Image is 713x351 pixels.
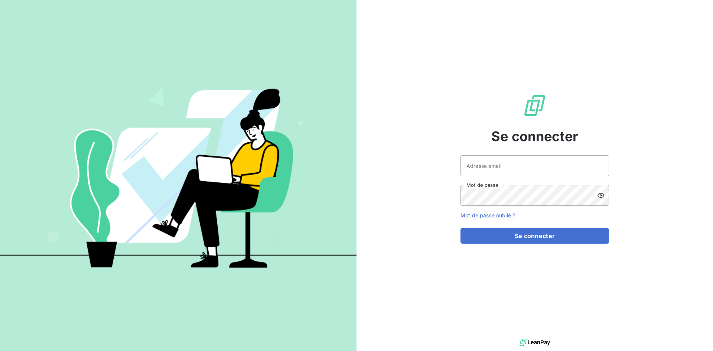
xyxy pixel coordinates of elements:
[460,228,609,244] button: Se connecter
[460,155,609,176] input: placeholder
[491,126,578,146] span: Se connecter
[520,337,550,348] img: logo
[460,212,515,218] a: Mot de passe oublié ?
[523,94,547,117] img: Logo LeanPay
